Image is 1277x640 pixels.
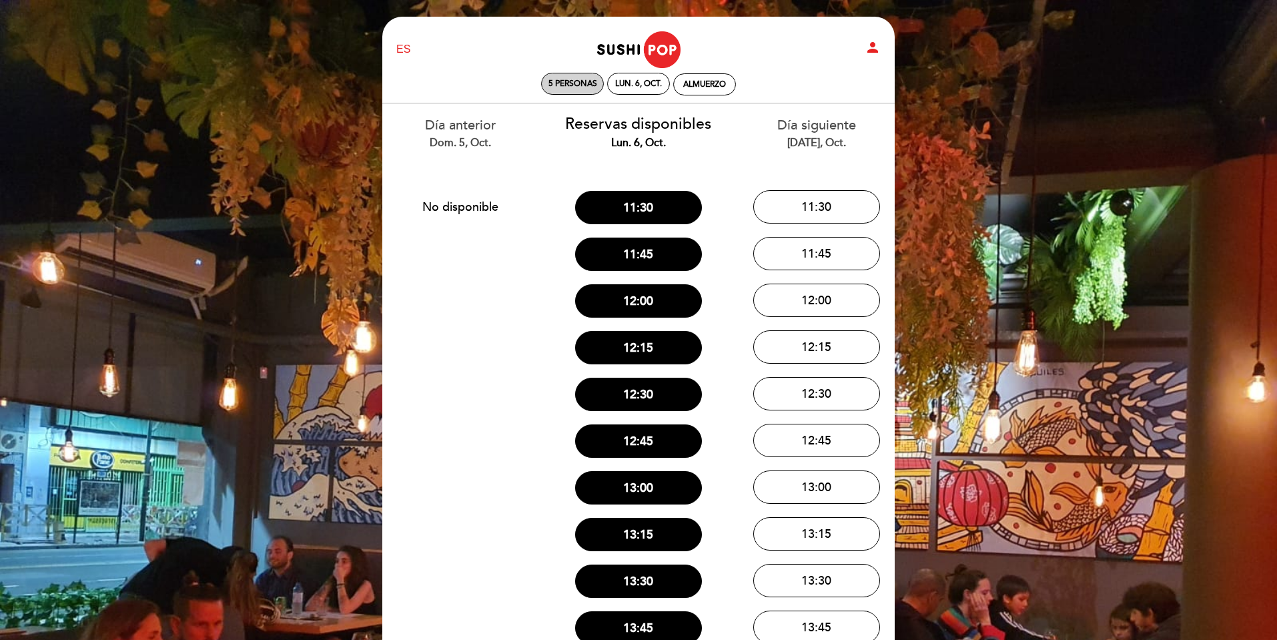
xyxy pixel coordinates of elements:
[753,237,880,270] button: 11:45
[575,191,702,224] button: 11:30
[548,79,597,89] span: 5 personas
[753,190,880,224] button: 11:30
[865,39,881,60] button: person
[575,424,702,458] button: 12:45
[575,284,702,318] button: 12:00
[753,564,880,597] button: 13:30
[753,330,880,364] button: 12:15
[753,377,880,410] button: 12:30
[753,424,880,457] button: 12:45
[753,517,880,551] button: 13:15
[737,135,895,151] div: [DATE], oct.
[382,116,540,150] div: Día anterior
[560,135,718,151] div: lun. 6, oct.
[575,331,702,364] button: 12:15
[575,518,702,551] button: 13:15
[575,565,702,598] button: 13:30
[575,238,702,271] button: 11:45
[560,113,718,151] div: Reservas disponibles
[397,190,524,224] button: No disponible
[382,135,540,151] div: dom. 5, oct.
[615,79,662,89] div: lun. 6, oct.
[555,31,722,68] a: Sushipop [PERSON_NAME]
[575,471,702,505] button: 13:00
[753,470,880,504] button: 13:00
[737,116,895,150] div: Día siguiente
[753,284,880,317] button: 12:00
[683,79,726,89] div: Almuerzo
[575,378,702,411] button: 12:30
[865,39,881,55] i: person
